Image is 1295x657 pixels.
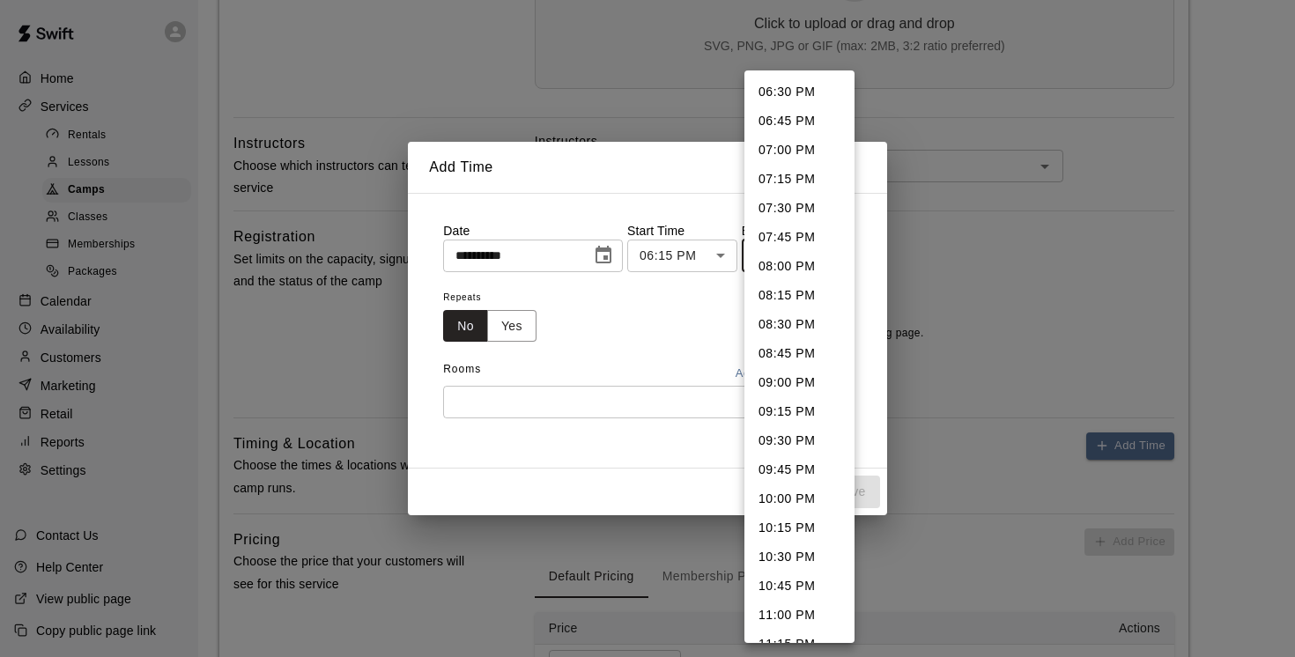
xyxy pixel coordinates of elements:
li: 08:15 PM [744,281,855,310]
li: 09:30 PM [744,426,855,455]
li: 10:30 PM [744,543,855,572]
li: 09:45 PM [744,455,855,484]
li: 10:00 PM [744,484,855,513]
li: 06:30 PM [744,78,855,107]
li: 07:00 PM [744,136,855,165]
li: 07:45 PM [744,223,855,252]
li: 10:15 PM [744,513,855,543]
li: 11:00 PM [744,601,855,630]
li: 06:45 PM [744,107,855,136]
li: 08:45 PM [744,339,855,368]
li: 07:15 PM [744,165,855,194]
li: 08:00 PM [744,252,855,281]
li: 09:00 PM [744,368,855,397]
li: 08:30 PM [744,310,855,339]
li: 10:45 PM [744,572,855,601]
li: 09:15 PM [744,397,855,426]
li: 07:30 PM [744,194,855,223]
